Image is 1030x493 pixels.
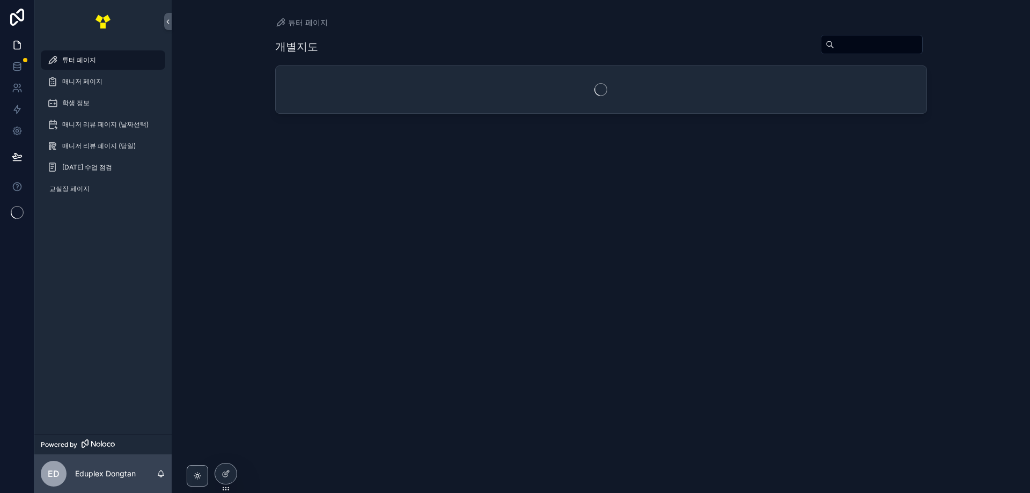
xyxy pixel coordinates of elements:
[41,136,165,156] a: 매니저 리뷰 페이지 (당일)
[41,50,165,70] a: 튜터 페이지
[62,142,136,150] span: 매니저 리뷰 페이지 (당일)
[62,56,96,64] span: 튜터 페이지
[34,435,172,454] a: Powered by
[275,17,328,28] a: 튜터 페이지
[41,179,165,198] a: 교실장 페이지
[288,17,328,28] span: 튜터 페이지
[41,440,77,449] span: Powered by
[41,93,165,113] a: 학생 정보
[94,13,112,30] img: App logo
[49,185,90,193] span: 교실장 페이지
[62,163,112,172] span: [DATE] 수업 점검
[41,115,165,134] a: 매니저 리뷰 페이지 (날짜선택)
[41,72,165,91] a: 매니저 페이지
[34,43,172,212] div: scrollable content
[62,77,102,86] span: 매니저 페이지
[62,120,149,129] span: 매니저 리뷰 페이지 (날짜선택)
[41,158,165,177] a: [DATE] 수업 점검
[48,467,60,480] span: ED
[75,468,136,479] p: Eduplex Dongtan
[62,99,90,107] span: 학생 정보
[275,39,318,54] h1: 개별지도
